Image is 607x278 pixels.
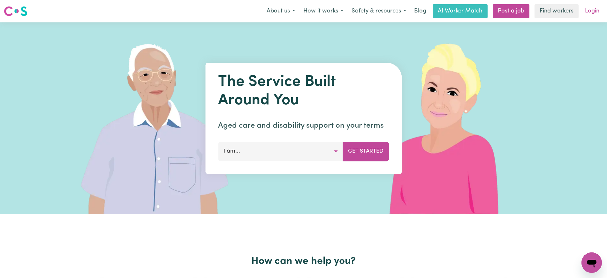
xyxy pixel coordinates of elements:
button: How it works [299,4,347,18]
img: Careseekers logo [4,5,27,17]
iframe: Button to launch messaging window [581,252,602,273]
h1: The Service Built Around You [218,73,389,110]
p: Aged care and disability support on your terms [218,120,389,131]
button: About us [262,4,299,18]
button: Safety & resources [347,4,410,18]
a: Careseekers logo [4,4,27,19]
button: Get Started [343,142,389,161]
button: I am... [218,142,343,161]
a: Post a job [493,4,529,18]
a: Login [581,4,603,18]
a: Blog [410,4,430,18]
a: Find workers [535,4,579,18]
a: AI Worker Match [433,4,488,18]
h2: How can we help you? [97,255,511,267]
